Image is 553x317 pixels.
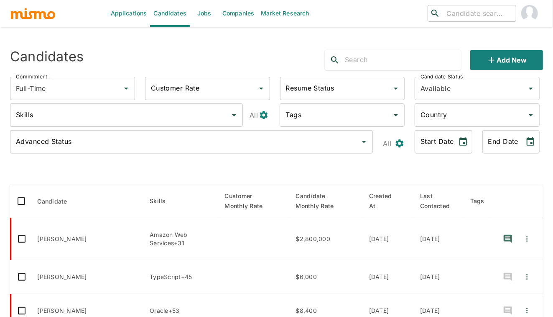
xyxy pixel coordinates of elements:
p: Amazon Web Services, Ansible, LINUX, AWS, Docker, TERRAFORM, Python, BASH, DEPLOYMENT, NETWORKING... [150,231,211,247]
button: Open [255,83,267,94]
input: MM/DD/YYYY [482,130,519,153]
button: Open [525,83,537,94]
td: [DATE] [362,260,413,294]
span: Candidate [38,196,78,206]
p: All [250,109,258,121]
p: TypeScript, Amazon Web Services, AWS, Node.js, MICROSERVICE, GraphQL, ReactJS, React, MongoDB, Re... [150,273,211,281]
td: [PERSON_NAME] [31,218,143,260]
td: $2,800,000 [289,218,362,260]
td: [DATE] [362,218,413,260]
button: Open [228,109,240,121]
label: Candidate Status [420,73,463,80]
button: Open [525,109,537,121]
button: Add new [470,50,543,70]
img: logo [10,7,56,20]
td: [PERSON_NAME] [31,260,143,294]
button: search [325,50,345,70]
button: Quick Actions [518,229,536,249]
th: Last Contacted [413,184,464,218]
button: Quick Actions [518,267,536,287]
input: MM/DD/YYYY [415,130,451,153]
span: Customer Monthly Rate [224,191,282,211]
button: Choose date [455,133,471,150]
th: Skills [143,184,218,218]
p: Oracle, J2EE, Java, JSF, Spring, Spring Boot, Python, ReactJS, React, COBOL, Hibernate, GRADLE, D... [150,307,211,315]
td: [DATE] [413,260,464,294]
input: Candidate search [443,8,513,19]
span: Created At [369,191,407,211]
img: Carmen Vilachá [521,5,538,22]
button: Choose date [522,133,539,150]
td: $6,000 [289,260,362,294]
th: Tags [464,184,491,218]
button: Open [390,83,402,94]
span: Candidate Monthly Rate [296,191,356,211]
h4: Candidates [10,48,84,65]
input: Search [345,53,461,67]
td: [DATE] [413,218,464,260]
p: All [383,138,391,149]
button: Open [120,83,132,94]
button: recent-notes [498,229,518,249]
button: recent-notes [498,267,518,287]
button: Open [390,109,402,121]
label: Commitment [16,73,47,80]
button: Open [358,136,370,148]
